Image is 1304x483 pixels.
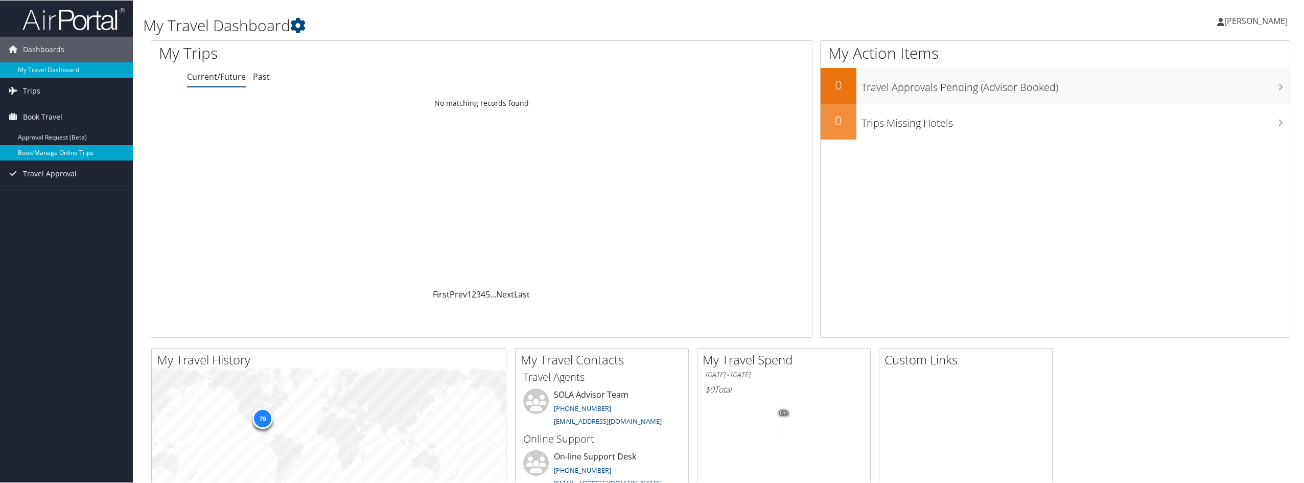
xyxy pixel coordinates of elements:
[705,383,714,395] span: $0
[884,351,1052,368] h2: Custom Links
[253,71,270,82] a: Past
[523,370,681,384] h3: Travel Agents
[23,160,77,186] span: Travel Approval
[476,288,481,300] a: 3
[554,403,611,412] a: [PHONE_NUMBER]
[821,42,1290,63] h1: My Action Items
[472,288,476,300] a: 2
[521,351,688,368] h2: My Travel Contacts
[151,94,812,112] td: No matching records found
[523,431,681,446] h3: Online Support
[821,67,1290,103] a: 0Travel Approvals Pending (Advisor Booked)
[705,370,863,379] h6: [DATE] - [DATE]
[821,111,856,129] h2: 0
[554,416,662,425] a: [EMAIL_ADDRESS][DOMAIN_NAME]
[554,465,611,474] a: [PHONE_NUMBER]
[490,288,496,300] span: …
[780,410,788,416] tspan: 0%
[159,42,529,63] h1: My Trips
[514,288,530,300] a: Last
[467,288,472,300] a: 1
[1224,15,1288,26] span: [PERSON_NAME]
[450,288,467,300] a: Prev
[143,14,913,36] h1: My Travel Dashboard
[433,288,450,300] a: First
[23,36,64,62] span: Dashboards
[861,75,1290,94] h3: Travel Approvals Pending (Advisor Booked)
[496,288,514,300] a: Next
[187,71,246,82] a: Current/Future
[821,76,856,93] h2: 0
[157,351,506,368] h2: My Travel History
[518,388,686,430] li: SOLA Advisor Team
[22,7,125,31] img: airportal-logo.png
[703,351,870,368] h2: My Travel Spend
[23,104,62,129] span: Book Travel
[861,110,1290,130] h3: Trips Missing Hotels
[481,288,485,300] a: 4
[705,383,863,395] h6: Total
[23,78,40,103] span: Trips
[1217,5,1298,36] a: [PERSON_NAME]
[485,288,490,300] a: 5
[252,408,273,428] div: 79
[821,103,1290,139] a: 0Trips Missing Hotels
